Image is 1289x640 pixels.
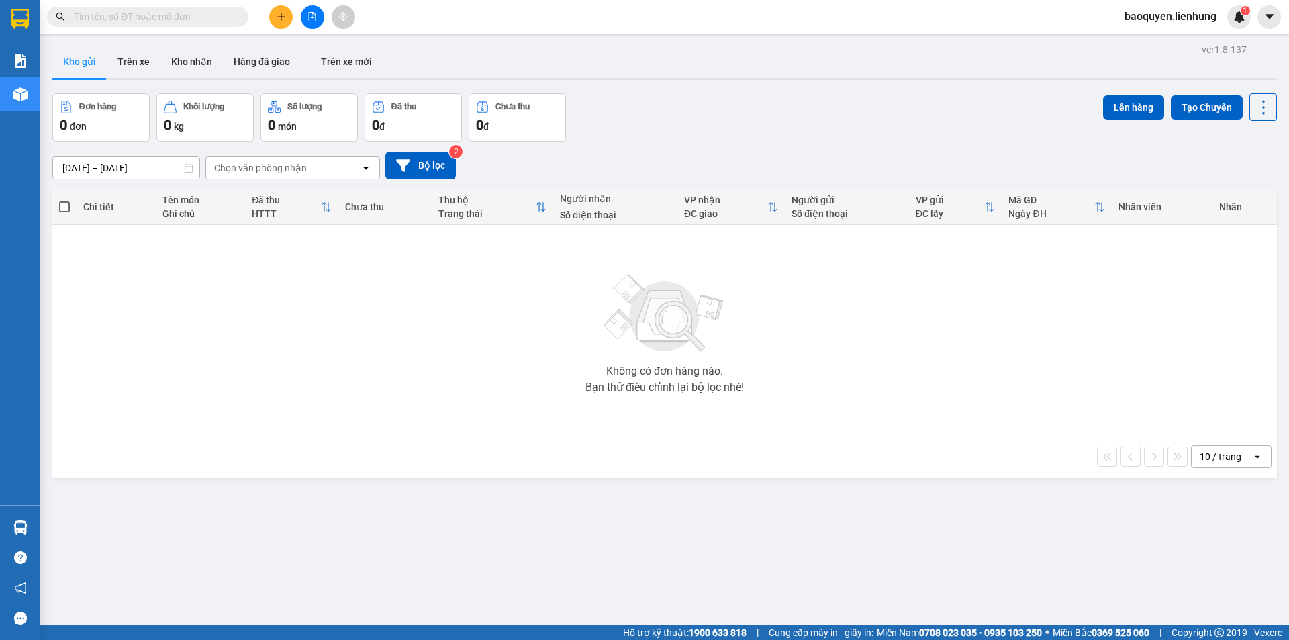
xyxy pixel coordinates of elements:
[792,208,902,219] div: Số điện thoại
[438,195,536,205] div: Thu hộ
[174,121,184,132] span: kg
[1008,208,1094,219] div: Ngày ĐH
[1103,95,1164,120] button: Lên hàng
[365,93,462,142] button: Đã thu0đ
[585,382,744,393] div: Bạn thử điều chỉnh lại bộ lọc nhé!
[260,93,358,142] button: Số lượng0món
[684,208,767,219] div: ĐC giao
[1202,42,1247,57] div: ver 1.8.137
[909,189,1002,225] th: Toggle SortBy
[183,102,224,111] div: Khối lượng
[1114,8,1227,25] span: baoquyen.lienhung
[338,12,348,21] span: aim
[156,93,254,142] button: Khối lượng0kg
[372,117,379,133] span: 0
[769,625,873,640] span: Cung cấp máy in - giấy in:
[623,625,747,640] span: Hỗ trợ kỹ thuật:
[14,612,27,625] span: message
[1200,450,1241,463] div: 10 / trang
[560,210,671,220] div: Số điện thoại
[1002,189,1112,225] th: Toggle SortBy
[689,627,747,638] strong: 1900 633 818
[13,520,28,535] img: warehouse-icon
[757,625,759,640] span: |
[107,46,160,78] button: Trên xe
[1219,201,1270,212] div: Nhãn
[877,625,1042,640] span: Miền Nam
[476,117,483,133] span: 0
[223,46,301,78] button: Hàng đã giao
[361,163,371,173] svg: open
[214,161,307,175] div: Chọn văn phòng nhận
[269,5,293,29] button: plus
[1233,11,1245,23] img: icon-new-feature
[916,195,985,205] div: VP gửi
[792,195,902,205] div: Người gửi
[245,189,338,225] th: Toggle SortBy
[14,551,27,564] span: question-circle
[916,208,985,219] div: ĐC lấy
[60,117,67,133] span: 0
[449,145,463,158] sup: 2
[162,195,238,205] div: Tên món
[560,193,671,204] div: Người nhận
[1243,6,1247,15] span: 1
[677,189,785,225] th: Toggle SortBy
[606,366,723,377] div: Không có đơn hàng nào.
[1263,11,1276,23] span: caret-down
[1257,5,1281,29] button: caret-down
[278,121,297,132] span: món
[1241,6,1250,15] sup: 1
[1118,201,1205,212] div: Nhân viên
[321,56,372,67] span: Trên xe mới
[598,267,732,361] img: svg+xml;base64,PHN2ZyBjbGFzcz0ibGlzdC1wbHVnX19zdmciIHhtbG5zPSJodHRwOi8vd3d3LnczLm9yZy8yMDAwL3N2Zy...
[919,627,1042,638] strong: 0708 023 035 - 0935 103 250
[1092,627,1149,638] strong: 0369 525 060
[83,201,148,212] div: Chi tiết
[301,5,324,29] button: file-add
[52,93,150,142] button: Đơn hàng0đơn
[1171,95,1243,120] button: Tạo Chuyến
[252,208,321,219] div: HTTT
[391,102,416,111] div: Đã thu
[307,12,317,21] span: file-add
[385,152,456,179] button: Bộ lọc
[379,121,385,132] span: đ
[1008,195,1094,205] div: Mã GD
[162,208,238,219] div: Ghi chú
[469,93,566,142] button: Chưa thu0đ
[11,9,29,29] img: logo-vxr
[164,117,171,133] span: 0
[684,195,767,205] div: VP nhận
[13,87,28,101] img: warehouse-icon
[345,201,425,212] div: Chưa thu
[52,46,107,78] button: Kho gửi
[1053,625,1149,640] span: Miền Bắc
[252,195,321,205] div: Đã thu
[1214,628,1224,637] span: copyright
[1045,630,1049,635] span: ⚪️
[495,102,530,111] div: Chưa thu
[483,121,489,132] span: đ
[1252,451,1263,462] svg: open
[438,208,536,219] div: Trạng thái
[332,5,355,29] button: aim
[74,9,232,24] input: Tìm tên, số ĐT hoặc mã đơn
[432,189,553,225] th: Toggle SortBy
[268,117,275,133] span: 0
[70,121,87,132] span: đơn
[13,54,28,68] img: solution-icon
[14,582,27,594] span: notification
[53,157,199,179] input: Select a date range.
[1159,625,1161,640] span: |
[56,12,65,21] span: search
[160,46,223,78] button: Kho nhận
[287,102,322,111] div: Số lượng
[79,102,116,111] div: Đơn hàng
[277,12,286,21] span: plus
